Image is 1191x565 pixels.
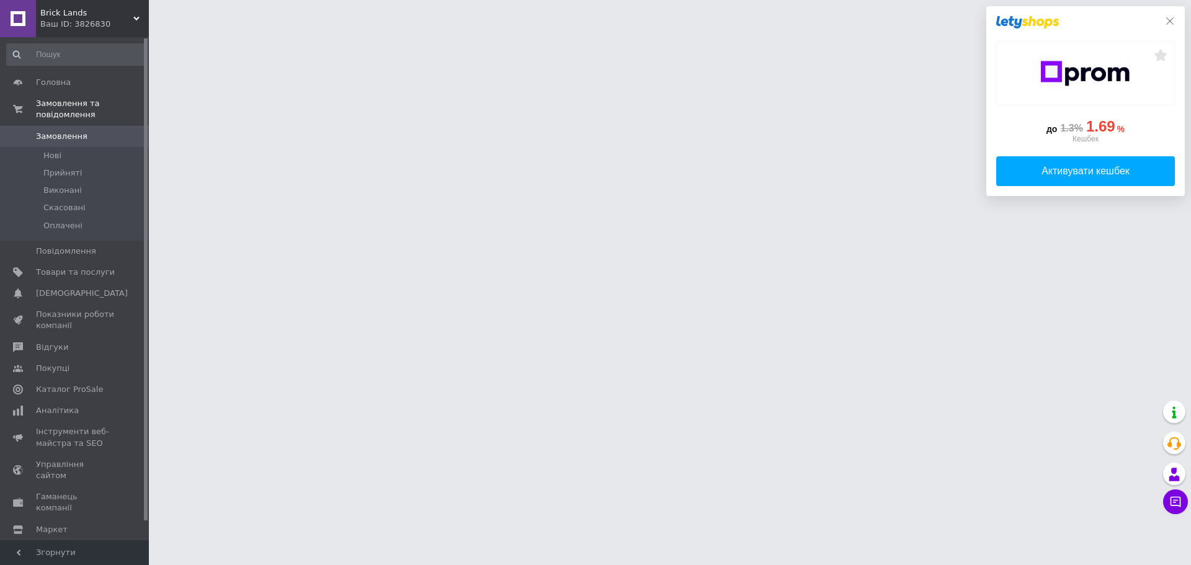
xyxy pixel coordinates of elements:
span: Замовлення та повідомлення [36,98,149,120]
span: Покупці [36,363,69,374]
span: Нові [43,150,61,161]
span: Повідомлення [36,246,96,257]
span: Показники роботи компанії [36,309,115,331]
span: [DEMOGRAPHIC_DATA] [36,288,128,299]
span: Прийняті [43,167,82,179]
span: Гаманець компанії [36,491,115,514]
span: Скасовані [43,202,86,213]
span: Аналітика [36,405,79,416]
span: Інструменти веб-майстра та SEO [36,426,115,448]
span: Виконані [43,185,82,196]
span: Замовлення [36,131,87,142]
input: Пошук [6,43,146,66]
button: Чат з покупцем [1163,489,1188,514]
span: Управління сайтом [36,459,115,481]
span: Маркет [36,524,68,535]
span: Головна [36,77,71,88]
span: Brick Lands [40,7,133,19]
div: Ваш ID: 3826830 [40,19,149,30]
span: Каталог ProSale [36,384,103,395]
span: Відгуки [36,342,68,353]
span: Оплачені [43,220,83,231]
span: Товари та послуги [36,267,115,278]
